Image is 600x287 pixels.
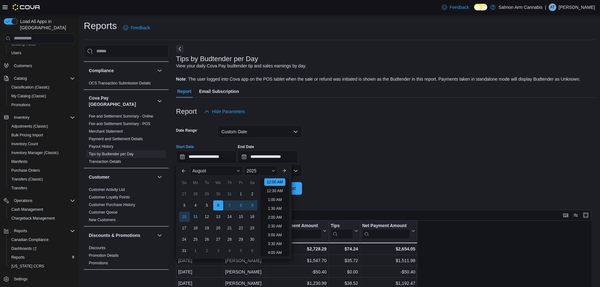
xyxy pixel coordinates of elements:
[260,178,289,256] ul: Time
[362,245,415,253] div: $2,654.05
[191,178,201,188] div: Mo
[89,114,153,118] a: Fee and Settlement Summary - Online
[247,223,257,233] div: day-23
[89,129,123,134] a: Merchant Statement
[11,186,27,191] span: Transfers
[225,234,235,244] div: day-28
[362,223,415,239] button: Net Payment Amount
[179,178,189,188] div: Su
[6,140,77,148] button: Inventory Count
[6,262,77,271] button: [US_STATE] CCRS
[89,95,155,107] h3: Cova Pay [GEOGRAPHIC_DATA]
[14,76,27,81] span: Catalog
[89,144,113,149] a: Payout History
[14,228,27,233] span: Reports
[176,151,237,163] input: Press the down key to enter a popover containing a calendar. Press the escape key to close the po...
[9,158,75,165] span: Manifests
[179,246,189,256] div: day-31
[225,246,235,256] div: day-4
[9,49,75,57] span: Users
[9,101,33,109] a: Promotions
[236,246,246,256] div: day-5
[474,4,487,10] input: Dark Mode
[89,67,155,74] button: Compliance
[225,223,235,233] div: day-21
[213,246,223,256] div: day-3
[268,223,321,229] div: Gross Payment Amount
[550,3,555,11] span: AT
[449,4,469,10] span: Feedback
[213,212,223,222] div: day-13
[218,125,302,138] button: Custom Date
[9,140,41,148] a: Inventory Count
[89,195,130,200] span: Customer Loyalty Points
[202,200,212,210] div: day-5
[331,223,353,239] div: Tips
[89,210,117,215] span: Customer Queue
[176,144,194,149] label: Start Date
[202,178,212,188] div: Tu
[191,223,201,233] div: day-18
[225,189,235,199] div: day-31
[176,108,197,115] h3: Report
[89,81,151,86] span: OCS Transaction Submission Details
[268,257,326,264] div: $1,547.70
[9,184,75,192] span: Transfers
[582,211,590,219] button: Enter fullscreen
[247,178,257,188] div: Sa
[236,178,246,188] div: Fr
[9,167,43,174] a: Purchase Orders
[268,245,326,253] div: $2,728.29
[178,279,221,287] div: [DATE]
[279,166,289,176] button: Next month
[11,177,43,182] span: Transfers (Classic)
[9,245,75,252] span: Dashboards
[89,217,116,222] span: New Customers
[179,200,189,210] div: day-3
[11,264,44,269] span: [US_STATE] CCRS
[9,254,75,261] span: Reports
[247,212,257,222] div: day-16
[192,168,206,173] span: August
[212,108,245,115] span: Hide Parameters
[11,275,30,283] a: Settings
[362,257,415,264] div: $1,511.98
[202,189,212,199] div: day-29
[6,100,77,109] button: Promotions
[89,253,119,258] span: Promotion Details
[225,178,235,188] div: Th
[11,85,49,90] span: Classification (Classic)
[178,268,221,276] div: [DATE]
[11,150,59,155] span: Inventory Manager (Classic)
[89,203,135,207] a: Customer Purchase History
[11,62,35,70] a: Customers
[202,234,212,244] div: day-26
[202,212,212,222] div: day-12
[11,227,30,235] button: Reports
[89,152,134,156] a: Tips by Budtender per Day
[202,105,248,118] button: Hide Parameters
[236,223,246,233] div: day-22
[89,261,108,266] span: Promotions
[179,189,189,199] div: day-27
[202,246,212,256] div: day-2
[9,167,75,174] span: Purchase Orders
[264,187,285,195] li: 12:30 AM
[9,215,57,222] a: Chargeback Management
[6,244,77,253] a: Dashboards
[190,166,243,176] div: Button. Open the month selector. August is currently selected.
[331,257,358,264] div: $35.72
[265,240,284,248] li: 3:30 AM
[572,211,580,219] button: Display options
[89,246,106,250] a: Discounts
[89,232,140,238] h3: Discounts & Promotions
[11,197,75,204] span: Operations
[9,206,46,213] a: Cash Management
[499,3,542,11] p: Salmon Arm Cannabis
[293,168,298,173] button: Open list of options
[11,168,40,173] span: Purchase Orders
[14,198,32,203] span: Operations
[89,187,125,192] span: Customer Activity List
[11,237,49,242] span: Canadian Compliance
